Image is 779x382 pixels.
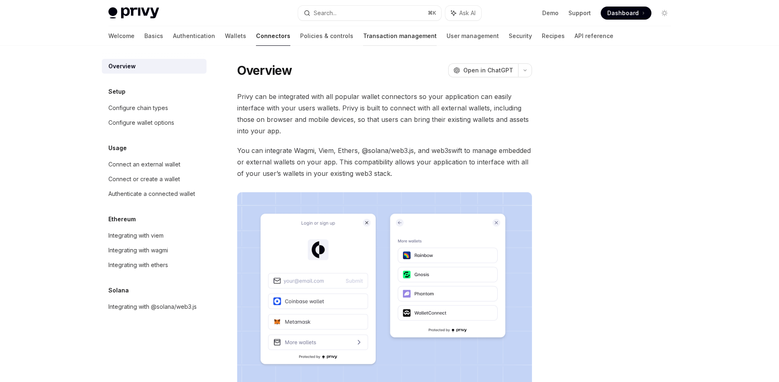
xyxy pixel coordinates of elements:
a: Integrating with viem [102,228,207,243]
a: Integrating with ethers [102,258,207,272]
div: Integrating with @solana/web3.js [108,302,197,312]
span: Ask AI [459,9,476,17]
button: Open in ChatGPT [448,63,518,77]
a: Support [568,9,591,17]
a: Connect or create a wallet [102,172,207,187]
a: Authenticate a connected wallet [102,187,207,201]
span: Dashboard [607,9,639,17]
a: Transaction management [363,26,437,46]
a: Recipes [542,26,565,46]
div: Connect an external wallet [108,160,180,169]
div: Integrating with wagmi [108,245,168,255]
a: Basics [144,26,163,46]
a: Overview [102,59,207,74]
div: Overview [108,61,136,71]
div: Connect or create a wallet [108,174,180,184]
div: Integrating with viem [108,231,164,240]
a: Wallets [225,26,246,46]
span: ⌘ K [428,10,436,16]
a: Connectors [256,26,290,46]
a: Policies & controls [300,26,353,46]
h5: Usage [108,143,127,153]
a: API reference [575,26,613,46]
span: Open in ChatGPT [463,66,513,74]
span: You can integrate Wagmi, Viem, Ethers, @solana/web3.js, and web3swift to manage embedded or exter... [237,145,532,179]
span: Privy can be integrated with all popular wallet connectors so your application can easily interfa... [237,91,532,137]
a: Configure wallet options [102,115,207,130]
h1: Overview [237,63,292,78]
div: Search... [314,8,337,18]
a: Integrating with wagmi [102,243,207,258]
a: Configure chain types [102,101,207,115]
div: Integrating with ethers [108,260,168,270]
a: Demo [542,9,559,17]
a: Integrating with @solana/web3.js [102,299,207,314]
a: Authentication [173,26,215,46]
div: Authenticate a connected wallet [108,189,195,199]
div: Configure chain types [108,103,168,113]
a: Dashboard [601,7,651,20]
h5: Setup [108,87,126,97]
a: Security [509,26,532,46]
img: light logo [108,7,159,19]
button: Search...⌘K [298,6,441,20]
button: Toggle dark mode [658,7,671,20]
a: Connect an external wallet [102,157,207,172]
button: Ask AI [445,6,481,20]
h5: Solana [108,285,129,295]
div: Configure wallet options [108,118,174,128]
a: User management [447,26,499,46]
a: Welcome [108,26,135,46]
h5: Ethereum [108,214,136,224]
